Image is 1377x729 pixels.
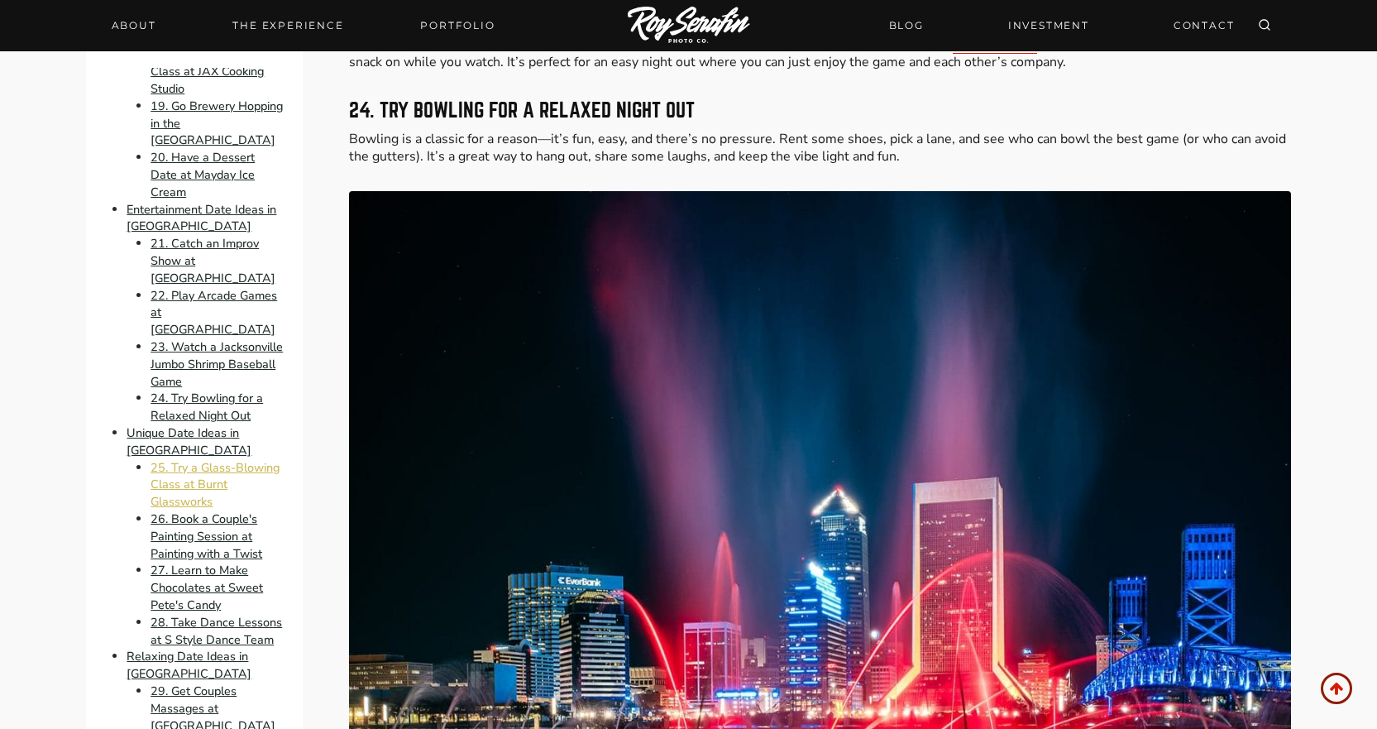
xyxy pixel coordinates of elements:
a: CONTACT [1164,11,1245,40]
a: 25. Try a Glass-Blowing Class at Burnt Glassworks [151,459,280,511]
a: Relaxing Date Ideas in [GEOGRAPHIC_DATA] [127,649,251,683]
a: 19. Go Brewery Hopping in the [GEOGRAPHIC_DATA] [151,98,283,149]
a: 21. Catch an Improv Show at [GEOGRAPHIC_DATA] [151,235,275,286]
nav: Secondary Navigation [879,11,1245,40]
button: View Search Form [1253,14,1276,37]
p: Bowling is a classic for a reason—it’s fun, easy, and there’s no pressure. Rent some shoes, pick ... [349,131,1290,165]
a: 24. Try Bowling for a Relaxed Night Out [151,391,263,424]
nav: Primary Navigation [102,14,505,37]
a: Scroll to top [1321,673,1352,704]
a: Portfolio [410,14,504,37]
a: 23. Watch a Jacksonville Jumbo Shrimp Baseball Game [151,338,283,390]
p: A baseball game is always one of the solid date ideas in [GEOGRAPHIC_DATA]. The atmosphere at a g... [349,36,1290,71]
img: Logo of Roy Serafin Photo Co., featuring stylized text in white on a light background, representi... [628,7,750,46]
a: 27. Learn to Make Chocolates at Sweet Pete's Candy [151,563,263,614]
a: Entertainment Date Ideas in [GEOGRAPHIC_DATA] [127,201,276,235]
a: THE EXPERIENCE [222,14,353,37]
a: BLOG [879,11,934,40]
a: 28. Take Dance Lessons at S Style Dance Team [151,614,282,648]
a: 26. Book a Couple's Painting Session at Painting with a Twist [151,511,262,562]
a: About [102,14,166,37]
a: INVESTMENT [998,11,1099,40]
h3: 24. Try Bowling for a Relaxed Night Out [349,101,1290,121]
a: 18. Take a Cooking Class at JAX Cooking Studio [151,46,264,98]
a: 20. Have a Dessert Date at Mayday Ice Cream [151,149,255,200]
a: Unique Date Ideas in [GEOGRAPHIC_DATA] [127,424,251,458]
a: 22. Play Arcade Games at [GEOGRAPHIC_DATA] [151,287,277,338]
